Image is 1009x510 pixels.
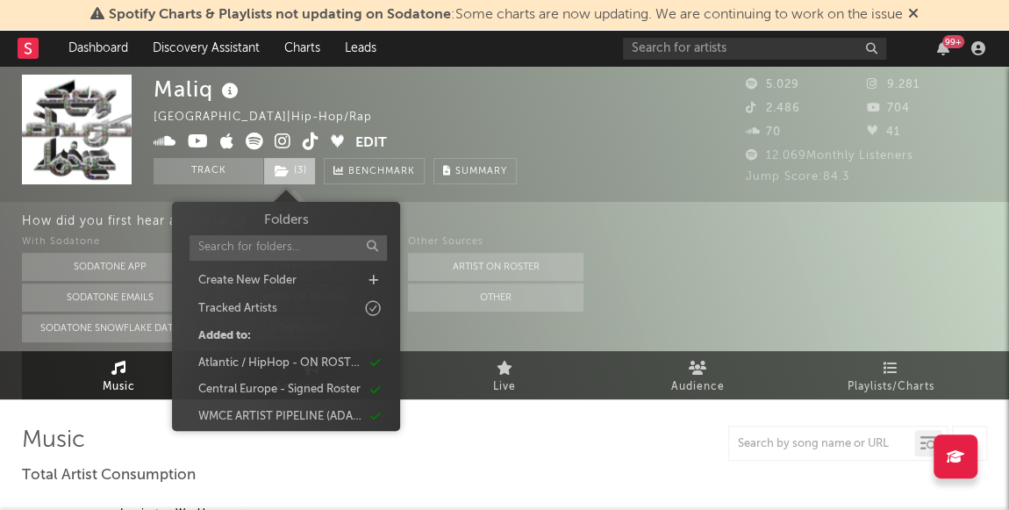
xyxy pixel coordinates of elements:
[746,126,781,138] span: 70
[601,351,794,399] a: Audience
[867,126,900,138] span: 41
[355,133,387,154] button: Edit
[746,103,800,114] span: 2.486
[433,158,517,184] button: Summary
[348,162,415,183] span: Benchmark
[408,253,583,281] button: Artist on Roster
[455,167,507,176] span: Summary
[103,377,135,398] span: Music
[22,284,197,312] button: Sodatone Emails
[140,31,272,66] a: Discovery Assistant
[198,381,361,399] div: Central Europe - Signed Roster
[408,284,583,312] button: Other
[908,8,919,22] span: Dismiss
[408,232,583,253] div: Other Sources
[198,272,297,290] div: Create New Folder
[22,465,196,486] span: Total Artist Consumption
[198,355,362,372] div: Atlantic / HipHop - ON ROSTER CE
[154,75,243,104] div: Maliq
[154,107,392,128] div: [GEOGRAPHIC_DATA] | Hip-Hop/Rap
[942,35,964,48] div: 99 +
[867,79,920,90] span: 9.281
[937,41,949,55] button: 99+
[22,232,197,253] div: With Sodatone
[56,31,140,66] a: Dashboard
[408,351,601,399] a: Live
[22,351,215,399] a: Music
[264,158,315,184] button: (3)
[22,314,197,342] button: Sodatone Snowflake Data
[867,103,910,114] span: 704
[22,253,197,281] button: Sodatone App
[263,158,316,184] span: ( 3 )
[22,211,1009,232] div: How did you first hear about Maliq ?
[746,150,913,162] span: 12.069 Monthly Listeners
[324,158,425,184] a: Benchmark
[198,408,362,426] div: WMCE ARTIST PIPELINE (ADA + A&R)
[671,377,725,398] span: Audience
[848,377,934,398] span: Playlists/Charts
[264,211,309,231] h3: Folders
[109,8,451,22] span: Spotify Charts & Playlists not updating on Sodatone
[109,8,903,22] span: : Some charts are now updating. We are continuing to work on the issue
[198,300,277,318] div: Tracked Artists
[272,31,333,66] a: Charts
[190,235,387,261] input: Search for folders...
[493,377,516,398] span: Live
[623,38,886,60] input: Search for artists
[154,158,263,184] button: Track
[746,171,849,183] span: Jump Score: 84.3
[729,437,914,451] input: Search by song name or URL
[794,351,987,399] a: Playlists/Charts
[333,31,389,66] a: Leads
[198,327,251,345] div: Added to:
[746,79,799,90] span: 5.029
